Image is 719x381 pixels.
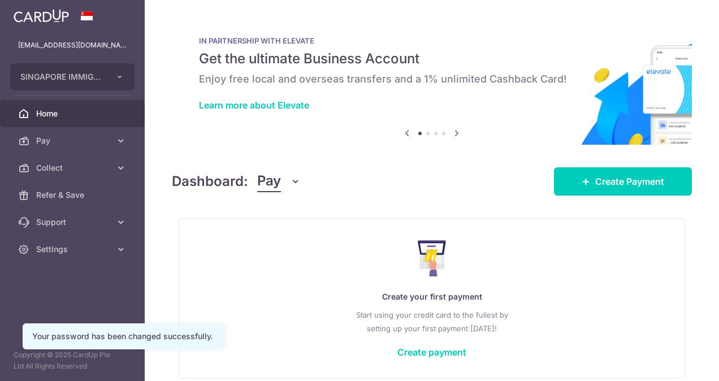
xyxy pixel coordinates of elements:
[36,217,111,228] span: Support
[172,18,692,145] img: Renovation banner
[32,331,213,342] div: Your password has been changed successfully.
[36,244,111,255] span: Settings
[418,240,447,276] img: Make Payment
[14,9,69,23] img: CardUp
[202,290,662,304] p: Create your first payment
[20,71,104,83] span: SINGAPORE IMMIGRATION HUB PTE. LTD.
[202,308,662,335] p: Start using your credit card to the fullest by setting up your first payment [DATE]!
[18,40,127,51] p: [EMAIL_ADDRESS][DOMAIN_NAME]
[199,99,309,111] a: Learn more about Elevate
[10,63,135,90] button: SINGAPORE IMMIGRATION HUB PTE. LTD.
[595,175,664,188] span: Create Payment
[36,189,111,201] span: Refer & Save
[199,36,665,45] p: IN PARTNERSHIP WITH ELEVATE
[36,135,111,146] span: Pay
[554,167,692,196] a: Create Payment
[172,171,248,192] h4: Dashboard:
[397,347,466,358] a: Create payment
[257,171,301,192] button: Pay
[36,108,111,119] span: Home
[199,50,665,68] h5: Get the ultimate Business Account
[199,72,665,86] h6: Enjoy free local and overseas transfers and a 1% unlimited Cashback Card!
[36,162,111,174] span: Collect
[257,171,281,192] span: Pay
